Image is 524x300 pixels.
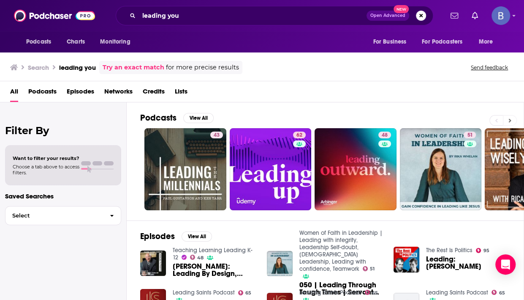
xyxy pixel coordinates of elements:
input: Search podcasts, credits, & more... [139,9,367,22]
p: Saved Searches [5,192,121,200]
span: Podcasts [26,36,51,48]
a: 48 [315,128,396,210]
a: 62 [230,128,312,210]
button: Send feedback [468,64,510,71]
img: User Profile [491,6,510,25]
span: New [394,5,409,13]
span: Leading: [PERSON_NAME] [426,256,510,270]
a: Episodes [67,85,94,102]
a: Teaching Learning Leading K-12 [173,247,252,261]
span: 65 [499,291,505,295]
a: 48 [378,132,391,138]
a: Charts [61,34,90,50]
button: View All [182,231,212,242]
span: Monitoring [100,36,130,48]
button: open menu [367,34,417,50]
span: For Business [373,36,406,48]
a: 65 [491,290,505,295]
span: 62 [296,131,302,140]
span: More [479,36,493,48]
a: Leading: Michael Heseltine [426,256,510,270]
span: Logged in as BTallent [491,6,510,25]
button: open menu [416,34,475,50]
a: All [10,85,18,102]
span: 050 | Leading Through Tough Times | Servant Leadership | Relational Leadership | Leading like [DE... [299,281,383,296]
a: Lists [175,85,187,102]
a: 65 [238,290,252,295]
button: Select [5,206,121,225]
a: Leading Saints Podcast [173,289,235,296]
div: Open Intercom Messenger [495,254,516,275]
a: 65 [365,290,378,295]
a: 43 [210,132,223,138]
h2: Filter By [5,124,121,137]
img: Podchaser - Follow, Share and Rate Podcasts [14,8,95,24]
img: Dave Koetje: Leading By Design, Leading, and Addressing Challenges - 477 [140,250,166,276]
a: Show notifications dropdown [468,8,481,23]
span: for more precise results [166,63,239,72]
a: 050 | Leading Through Tough Times | Servant Leadership | Relational Leadership | Leading like Jesus [299,281,383,296]
img: Leading: Michael Heseltine [394,247,419,272]
span: Choose a tab above to access filters. [13,164,79,176]
a: Women of Faith in Leadership | Leading with integrity, Leadership Self-doubt, Christian Leadershi... [299,229,383,272]
a: Try an exact match [103,63,164,72]
button: View All [183,113,214,123]
button: open menu [20,34,62,50]
button: Open AdvancedNew [367,11,409,21]
a: Leading Saints Podcast [299,289,361,296]
span: Select [5,213,103,218]
h3: leading you [59,63,96,72]
span: 51 [467,131,472,140]
h3: Search [28,63,49,72]
span: 48 [382,131,388,140]
span: Charts [67,36,85,48]
button: open menu [94,34,141,50]
a: 51 [464,132,476,138]
h2: Episodes [140,231,175,242]
span: 65 [372,291,378,295]
a: 62 [293,132,306,138]
a: EpisodesView All [140,231,212,242]
a: 51 [400,128,482,210]
div: Search podcasts, credits, & more... [116,6,433,25]
a: Show notifications dropdown [447,8,462,23]
button: open menu [473,34,504,50]
span: 51 [370,267,375,271]
img: 050 | Leading Through Tough Times | Servant Leadership | Relational Leadership | Leading like Jesus [267,251,293,277]
a: 95 [476,248,489,253]
a: Networks [104,85,133,102]
span: 43 [214,131,220,140]
a: Credits [143,85,165,102]
a: Podcasts [28,85,57,102]
span: 65 [245,291,251,295]
span: Want to filter your results? [13,155,79,161]
a: 48 [190,255,204,260]
a: 51 [363,266,375,271]
h2: Podcasts [140,113,176,123]
a: Leading Saints Podcast [426,289,488,296]
a: PodcastsView All [140,113,214,123]
span: For Podcasters [422,36,462,48]
span: 95 [483,249,489,253]
a: 43 [144,128,226,210]
a: Dave Koetje: Leading By Design, Leading, and Addressing Challenges - 477 [173,263,257,277]
span: [PERSON_NAME]: Leading By Design, Leading, and Addressing Challenges - 477 [173,263,257,277]
button: Show profile menu [491,6,510,25]
span: Open Advanced [370,14,405,18]
a: The Rest Is Politics [426,247,472,254]
span: 48 [197,256,204,260]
